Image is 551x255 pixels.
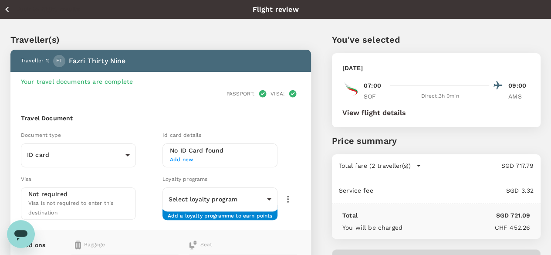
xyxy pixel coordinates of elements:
[3,4,80,15] button: Back to flight results
[162,188,277,210] div: ​
[342,109,406,117] button: View flight details
[342,211,358,220] p: Total
[342,223,402,232] p: You will be charged
[253,4,299,15] p: Flight review
[339,161,411,170] p: Total fare (2 traveller(s))
[373,186,534,195] p: SGD 3.32
[342,80,360,98] img: FB
[332,33,541,46] p: You've selected
[332,134,541,147] p: Price summary
[270,90,285,98] p: Visa :
[27,150,122,159] p: ID card
[168,212,273,213] span: Add a loyalty programme to earn points
[21,57,50,65] p: Traveller 1 :
[69,56,126,66] p: fazri thirty nine
[170,146,270,156] h6: No ID Card found
[339,186,373,195] p: Service fee
[226,90,255,98] p: Passport :
[28,190,68,198] p: Not required
[75,241,159,249] div: Baggage
[21,114,301,123] h6: Travel Document
[21,144,136,166] div: ID card
[162,176,207,182] span: Loyalty programs
[391,92,489,101] div: Direct , 3h 0min
[508,81,530,90] p: 09:00
[364,92,385,101] p: SOF
[21,176,32,182] span: Visa
[28,200,113,216] span: Visa is not required to enter this destination
[364,81,381,90] p: 07:00
[508,92,530,101] p: AMS
[342,64,363,72] p: [DATE]
[189,241,197,249] img: baggage-icon
[162,132,201,138] span: Id card details
[21,132,61,138] span: Document type
[402,223,530,232] p: CHF 452.26
[358,211,530,220] p: SGD 721.09
[21,78,133,85] span: Your travel documents are complete
[56,57,62,65] span: FT
[21,241,45,249] p: Add ons
[10,33,311,46] p: Traveller(s)
[7,220,35,248] iframe: Button to launch messaging window
[339,161,421,170] button: Total fare (2 traveller(s))
[16,5,80,14] p: Back to flight results
[170,156,270,164] span: Add new
[75,241,81,249] img: baggage-icon
[189,241,212,249] div: Seat
[421,161,534,170] p: SGD 717.79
